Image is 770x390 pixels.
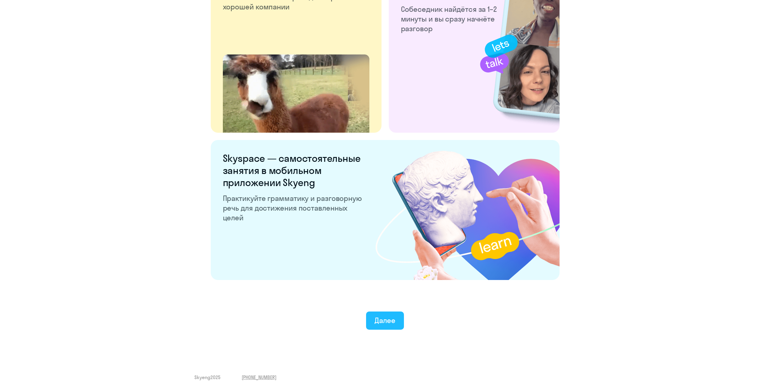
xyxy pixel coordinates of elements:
[366,312,404,330] button: Далее
[223,152,364,188] h6: Skyspace — самостоятельные занятия в мобильном приложении Skyeng
[242,374,276,381] a: [PHONE_NUMBER]
[375,315,395,325] div: Далее
[401,4,498,33] p: Собеседник найдётся за 1–2 минуты и вы сразу начнёте разговор
[223,54,369,133] img: life
[194,374,220,381] span: Skyeng 2025
[375,140,560,280] img: skyspace
[223,193,364,222] p: Практикуйте грамматику и разговорную речь для достижения поставленных целей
